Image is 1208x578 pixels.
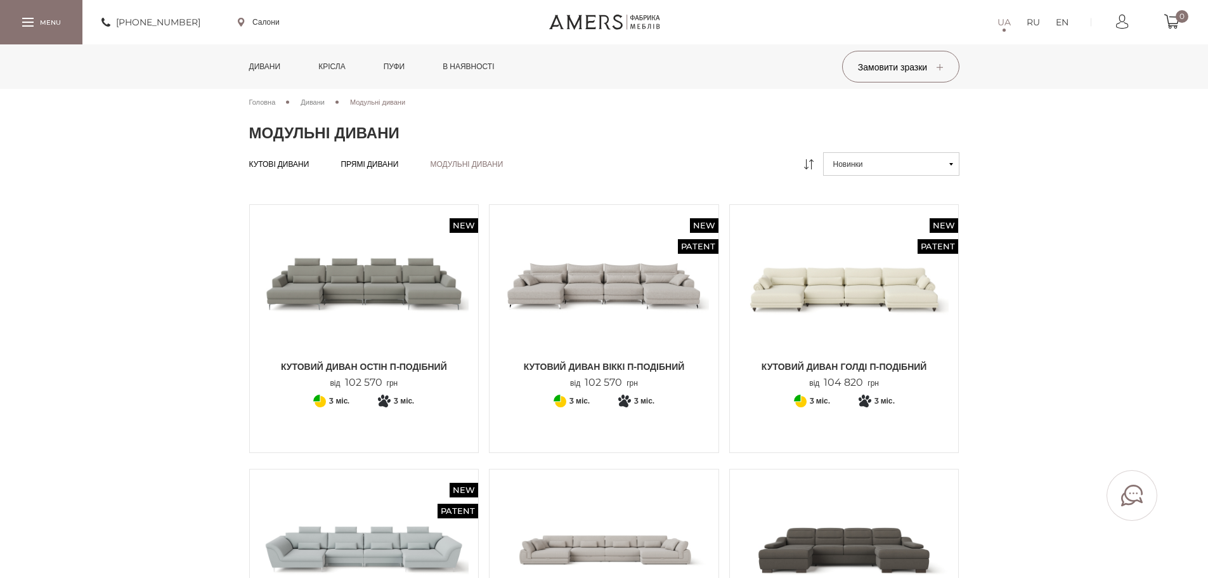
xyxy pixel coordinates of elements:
a: Головна [249,96,276,108]
a: в наявності [433,44,503,89]
a: UA [997,15,1011,30]
span: 3 міс. [569,393,590,409]
span: Patent [918,239,958,254]
a: Дивани [301,96,325,108]
a: Крісла [309,44,354,89]
span: New [930,218,958,233]
p: від грн [330,377,398,389]
a: Дивани [240,44,290,89]
span: 102 570 [580,376,627,388]
span: Замовити зразки [858,62,943,73]
span: Patent [678,239,718,254]
span: New [690,218,718,233]
a: Кутові дивани [249,159,309,169]
a: Салони [238,16,280,28]
span: 104 820 [819,376,867,388]
span: 0 [1176,10,1188,23]
span: 3 міс. [634,393,654,409]
span: 3 міс. [810,393,830,409]
a: New Patent Кутовий диван ГОЛДІ П-подібний Кутовий диван ГОЛДІ П-подібний від104 820грн [739,214,949,389]
span: New [450,218,478,233]
span: 3 міс. [329,393,349,409]
span: New [450,483,478,497]
button: Замовити зразки [842,51,959,82]
button: Новинки [823,152,959,176]
a: [PHONE_NUMBER] [101,15,200,30]
a: New Patent Кутовий диван ВІККІ П-подібний Кутовий диван ВІККІ П-подібний від102 570грн [499,214,709,389]
span: Головна [249,98,276,107]
img: Кутовий диван ВІККІ П-подібний [499,214,709,354]
a: Прямі дивани [341,159,398,169]
span: Patent [438,504,478,518]
p: від грн [570,377,638,389]
span: Кутовий диван ОСТІН П-подібний [259,360,469,373]
a: RU [1027,15,1040,30]
a: Пуфи [374,44,415,89]
h1: Модульні дивани [249,124,959,143]
img: Кутовий диван ГОЛДІ П-подібний [739,214,949,354]
span: 3 міс. [394,393,414,409]
a: New Кутовий диван ОСТІН П-подібний Кутовий диван ОСТІН П-подібний Кутовий диван ОСТІН П-подібний ... [259,214,469,389]
span: Кутовий диван ГОЛДІ П-подібний [739,360,949,373]
a: EN [1056,15,1068,30]
span: Кутовий диван ВІККІ П-подібний [499,360,709,373]
p: від грн [809,377,879,389]
span: 3 міс. [874,393,895,409]
span: Дивани [301,98,325,107]
span: 102 570 [341,376,387,388]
